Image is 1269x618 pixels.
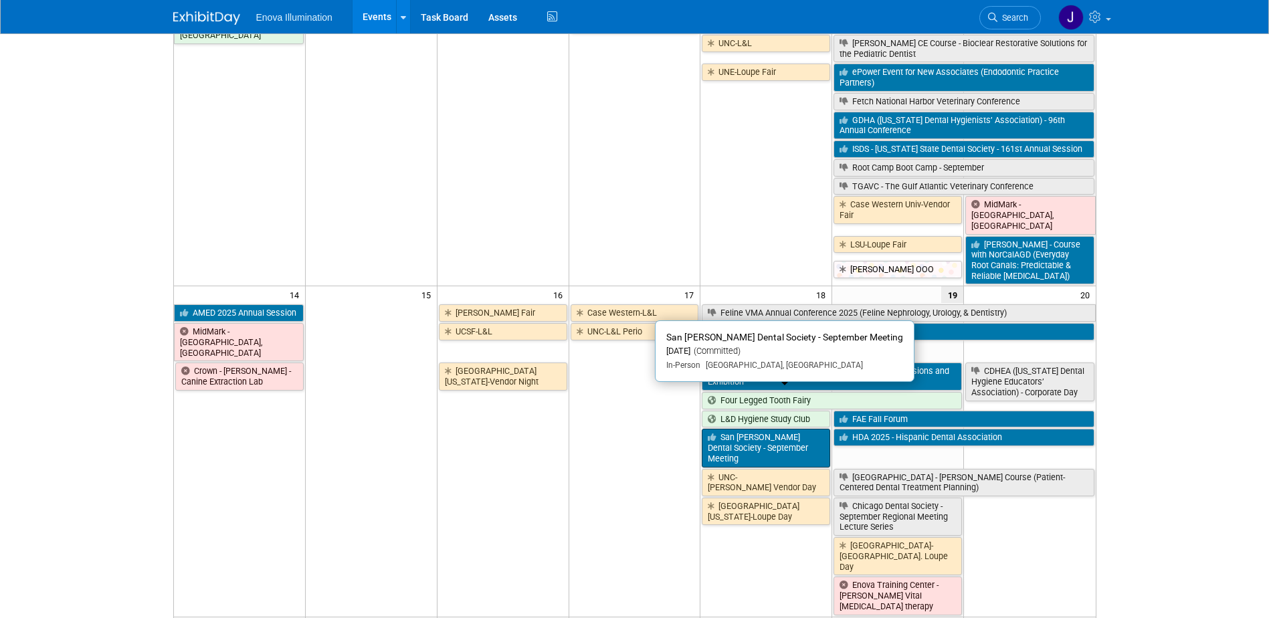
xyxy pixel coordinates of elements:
a: UNC-[PERSON_NAME] Vendor Day [702,469,830,496]
a: [GEOGRAPHIC_DATA] - [PERSON_NAME] Course (Patient-Centered Dental Treatment Planning) [834,469,1094,496]
a: Fetch National Harbor Veterinary Conference [834,93,1094,110]
a: [GEOGRAPHIC_DATA][US_STATE]-Loupe Day [702,498,830,525]
a: ISDS - [US_STATE] State Dental Society - 161st Annual Session [834,140,1094,158]
a: [PERSON_NAME] OOO [834,261,962,278]
a: [PERSON_NAME] - Course with NorCalAGD (Everyday Root Canals: Predictable & Reliable [MEDICAL_DATA]) [965,236,1094,285]
span: 19 [941,286,963,303]
a: FAE Fall Forum [834,411,1094,428]
a: LSU-Loupe Fair [834,236,962,253]
span: 20 [1079,286,1096,303]
span: 14 [288,286,305,303]
a: Feline VMA Annual Conference 2025 (Feline Nephrology, Urology, & Dentistry) [702,304,1095,322]
a: UNE-Loupe Fair [702,64,830,81]
a: Crown - [PERSON_NAME] - Canine Extraction Lab [175,363,304,390]
a: CDHEA ([US_STATE] Dental Hygiene Educators’ Association) - Corporate Day [965,363,1094,401]
img: Janelle Tlusty [1058,5,1084,30]
span: Enova Illumination [256,12,332,23]
span: Search [997,13,1028,23]
span: 16 [552,286,569,303]
a: UNC-L&L Perio [571,323,699,340]
a: Chicago Dental Society - September Regional Meeting Lecture Series [834,498,962,536]
a: GDHA ([US_STATE] Dental Hygienists’ Association) - 96th Annual Conference [834,112,1094,139]
a: L&D Hygiene Study Club [702,411,830,428]
a: [GEOGRAPHIC_DATA][US_STATE]-Vendor Night [439,363,567,390]
a: [PERSON_NAME] Fair [439,304,567,322]
span: 15 [420,286,437,303]
a: MidMark - [GEOGRAPHIC_DATA], [GEOGRAPHIC_DATA] [174,323,304,361]
a: AMED 2025 Annual Session [174,304,304,322]
span: San [PERSON_NAME] Dental Society - September Meeting [666,332,903,342]
a: UCSF-L&L [439,323,567,340]
img: ExhibitDay [173,11,240,25]
a: MidMark - [GEOGRAPHIC_DATA], [GEOGRAPHIC_DATA] [965,196,1095,234]
a: Case Western-L&L [571,304,699,322]
a: UNC-L&L [702,35,830,52]
a: Enova Training Center - [PERSON_NAME] Vital [MEDICAL_DATA] therapy [834,577,962,615]
a: ePower Event for New Associates (Endodontic Practice Partners) [834,64,1094,91]
a: [PERSON_NAME] CE Course - Bioclear Restorative Solutions for the Pediatric Dentist [834,35,1094,62]
a: Search [979,6,1041,29]
a: TGAVC - The Gulf Atlantic Veterinary Conference [834,178,1094,195]
a: HDA 2025 - Hispanic Dental Association [834,429,1094,446]
a: Four Legged Tooth Fairy [702,392,962,409]
a: Root Camp Boot Camp - September [834,159,1094,177]
span: 17 [683,286,700,303]
span: [GEOGRAPHIC_DATA], [GEOGRAPHIC_DATA] [700,360,863,370]
span: In-Person [666,360,700,370]
span: 18 [815,286,832,303]
a: San [PERSON_NAME] Dental Society - September Meeting [702,429,830,467]
div: [DATE] [666,346,903,357]
span: (Committed) [690,346,741,356]
a: Case Western Univ-Vendor Fair [834,196,962,223]
a: [GEOGRAPHIC_DATA]-[GEOGRAPHIC_DATA]. Loupe Day [834,537,962,575]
